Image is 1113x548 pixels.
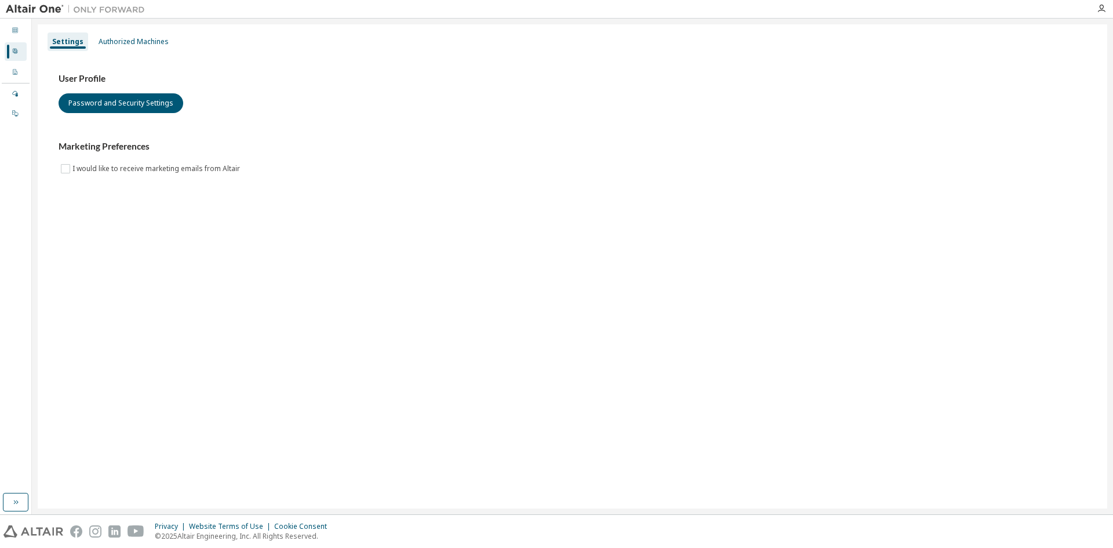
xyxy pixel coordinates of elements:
[5,104,27,123] div: On Prem
[5,63,27,82] div: Company Profile
[5,42,27,61] div: User Profile
[59,141,1086,153] h3: Marketing Preferences
[5,21,27,40] div: Dashboard
[70,525,82,538] img: facebook.svg
[3,525,63,538] img: altair_logo.svg
[59,73,1086,85] h3: User Profile
[274,522,334,531] div: Cookie Consent
[59,93,183,113] button: Password and Security Settings
[72,162,242,176] label: I would like to receive marketing emails from Altair
[52,37,83,46] div: Settings
[5,85,27,103] div: Managed
[155,531,334,541] p: © 2025 Altair Engineering, Inc. All Rights Reserved.
[189,522,274,531] div: Website Terms of Use
[6,3,151,15] img: Altair One
[99,37,169,46] div: Authorized Machines
[89,525,101,538] img: instagram.svg
[155,522,189,531] div: Privacy
[128,525,144,538] img: youtube.svg
[108,525,121,538] img: linkedin.svg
